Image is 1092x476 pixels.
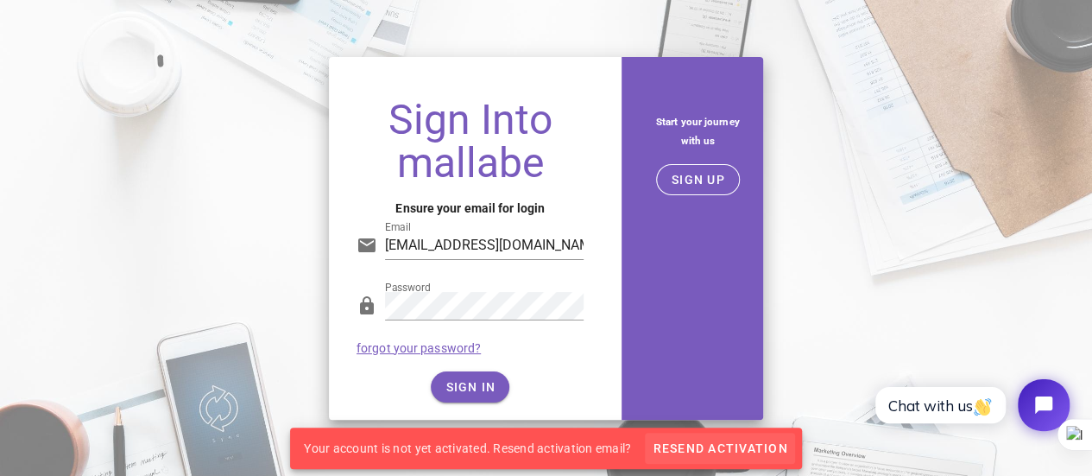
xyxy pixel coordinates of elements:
[646,112,749,150] h5: Start your journey with us
[645,433,794,464] button: Resend Activation
[856,365,1084,446] iframe: Tidio Chat
[385,282,431,295] label: Password
[671,173,725,187] span: SIGN UP
[357,341,481,355] a: forgot your password?
[385,221,411,234] label: Email
[357,98,584,185] h1: Sign Into mallabe
[290,428,645,469] div: Your account is not yet activated. Resend activation email?
[652,441,787,455] span: Resend Activation
[656,164,740,195] button: SIGN UP
[445,380,496,394] span: SIGN IN
[357,199,584,218] h4: Ensure your email for login
[431,371,509,403] button: SIGN IN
